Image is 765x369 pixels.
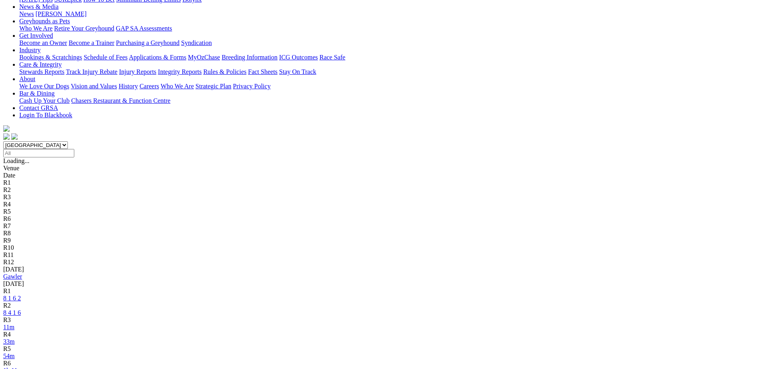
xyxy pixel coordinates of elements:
[54,25,114,32] a: Retire Your Greyhound
[71,97,170,104] a: Chasers Restaurant & Function Centre
[3,345,762,353] div: R5
[196,83,231,90] a: Strategic Plan
[3,353,14,359] a: 54m
[19,54,762,61] div: Industry
[3,179,762,186] div: R1
[19,10,34,17] a: News
[3,149,74,157] input: Select date
[158,68,202,75] a: Integrity Reports
[19,75,35,82] a: About
[3,208,762,215] div: R5
[3,230,762,237] div: R8
[3,295,21,302] a: 8 1 6 2
[35,10,86,17] a: [PERSON_NAME]
[3,273,22,280] a: Gawler
[19,18,70,24] a: Greyhounds as Pets
[19,68,762,75] div: Care & Integrity
[19,47,41,53] a: Industry
[3,251,762,259] div: R11
[3,172,762,179] div: Date
[3,266,762,273] div: [DATE]
[3,215,762,222] div: R6
[3,157,29,164] span: Loading...
[19,97,69,104] a: Cash Up Your Club
[3,259,762,266] div: R12
[19,25,762,32] div: Greyhounds as Pets
[19,39,67,46] a: Become an Owner
[3,194,762,201] div: R3
[118,83,138,90] a: History
[119,68,156,75] a: Injury Reports
[19,68,64,75] a: Stewards Reports
[3,316,762,324] div: R3
[66,68,117,75] a: Track Injury Rebate
[3,280,762,287] div: [DATE]
[19,10,762,18] div: News & Media
[129,54,186,61] a: Applications & Forms
[19,61,62,68] a: Care & Integrity
[19,83,69,90] a: We Love Our Dogs
[19,104,58,111] a: Contact GRSA
[69,39,114,46] a: Become a Trainer
[84,54,127,61] a: Schedule of Fees
[161,83,194,90] a: Who We Are
[233,83,271,90] a: Privacy Policy
[3,125,10,132] img: logo-grsa-white.png
[19,32,53,39] a: Get Involved
[248,68,277,75] a: Fact Sheets
[116,25,172,32] a: GAP SA Assessments
[11,133,18,140] img: twitter.svg
[3,237,762,244] div: R9
[19,83,762,90] div: About
[19,54,82,61] a: Bookings & Scratchings
[3,302,762,309] div: R2
[181,39,212,46] a: Syndication
[188,54,220,61] a: MyOzChase
[3,360,762,367] div: R6
[3,244,762,251] div: R10
[71,83,117,90] a: Vision and Values
[3,133,10,140] img: facebook.svg
[19,39,762,47] div: Get Involved
[222,54,277,61] a: Breeding Information
[19,97,762,104] div: Bar & Dining
[3,338,14,345] a: 33m
[319,54,345,61] a: Race Safe
[203,68,247,75] a: Rules & Policies
[279,68,316,75] a: Stay On Track
[139,83,159,90] a: Careers
[116,39,180,46] a: Purchasing a Greyhound
[3,331,762,338] div: R4
[3,309,21,316] a: 8 4 1 6
[3,222,762,230] div: R7
[3,287,762,295] div: R1
[19,112,72,118] a: Login To Blackbook
[19,90,55,97] a: Bar & Dining
[279,54,318,61] a: ICG Outcomes
[3,201,762,208] div: R4
[3,324,14,330] a: 11m
[19,25,53,32] a: Who We Are
[3,165,762,172] div: Venue
[19,3,59,10] a: News & Media
[3,186,762,194] div: R2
